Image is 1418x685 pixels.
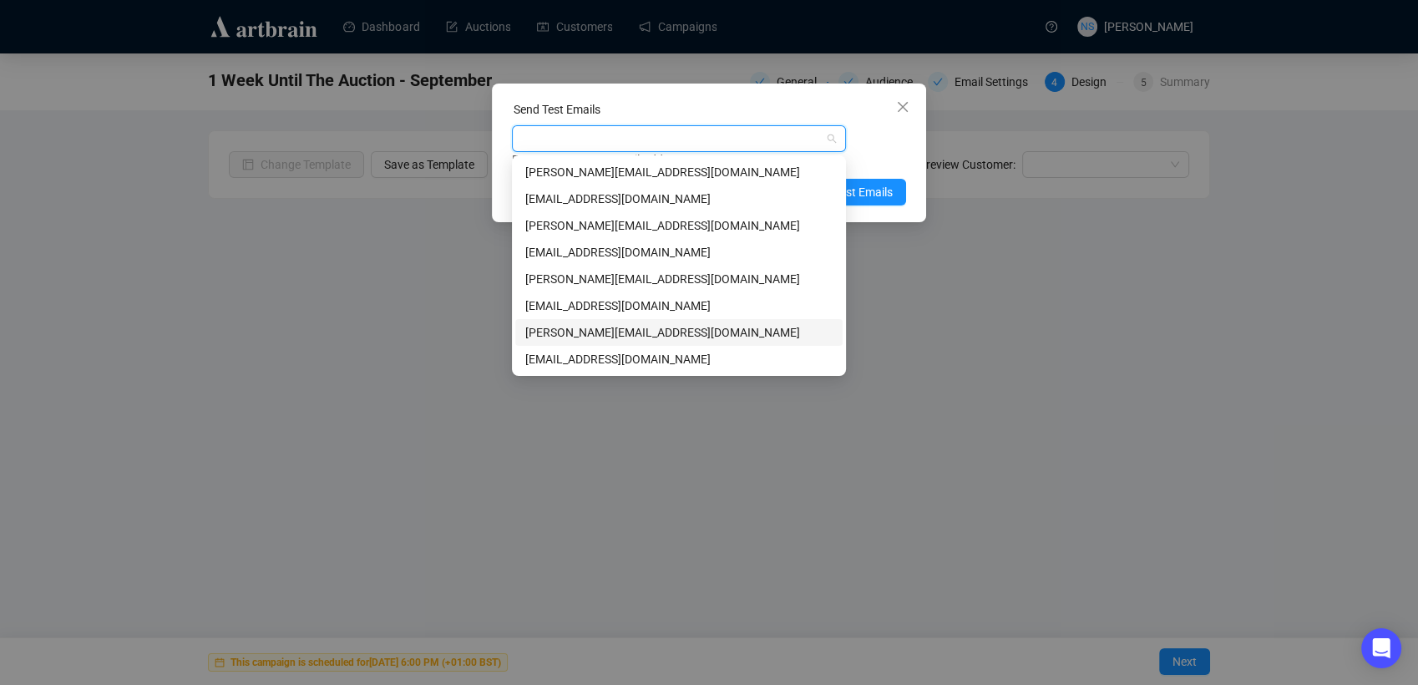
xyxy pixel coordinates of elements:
[514,103,600,116] label: Send Test Emails
[515,346,843,373] div: nalliel.simpson97@gmail.com
[525,297,833,315] div: [EMAIL_ADDRESS][DOMAIN_NAME]
[515,292,843,319] div: adar.g@artbrain.co
[515,319,843,346] div: natalie@tateward.com
[525,216,833,235] div: [PERSON_NAME][EMAIL_ADDRESS][DOMAIN_NAME]
[889,94,916,120] button: Close
[515,212,843,239] div: nigel@tateward.com
[896,100,909,114] span: close
[525,163,833,181] div: [PERSON_NAME][EMAIL_ADDRESS][DOMAIN_NAME]
[525,190,833,208] div: [EMAIL_ADDRESS][DOMAIN_NAME]
[806,183,893,201] span: Send Test Emails
[515,266,843,292] div: harry@tateward.com
[525,323,833,342] div: [PERSON_NAME][EMAIL_ADDRESS][DOMAIN_NAME]
[1361,628,1401,668] div: Open Intercom Messenger
[515,239,843,266] div: willk185@gmail.com
[525,270,833,288] div: [PERSON_NAME][EMAIL_ADDRESS][DOMAIN_NAME]
[515,159,843,185] div: rebecca.e@artbrain.co
[525,350,833,368] div: [EMAIL_ADDRESS][DOMAIN_NAME]
[525,243,833,261] div: [EMAIL_ADDRESS][DOMAIN_NAME]
[515,185,843,212] div: will@tateward.com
